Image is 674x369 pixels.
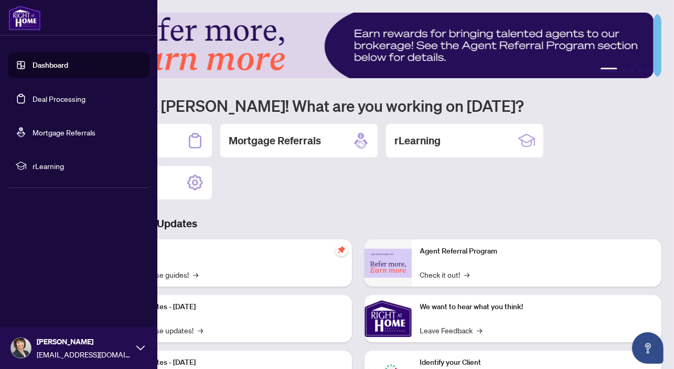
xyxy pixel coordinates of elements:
[55,96,661,115] h1: Welcome back [PERSON_NAME]! What are you working on [DATE]?
[33,94,85,103] a: Deal Processing
[11,338,31,358] img: Profile Icon
[110,357,344,368] p: Platform Updates - [DATE]
[8,5,41,30] img: logo
[477,324,483,336] span: →
[229,133,321,148] h2: Mortgage Referrals
[420,357,654,368] p: Identify your Client
[33,160,142,172] span: rLearning
[33,128,95,137] a: Mortgage Referrals
[198,324,203,336] span: →
[55,13,654,78] img: Slide 0
[37,336,131,347] span: [PERSON_NAME]
[33,60,68,70] a: Dashboard
[638,68,643,72] button: 4
[420,324,483,336] a: Leave Feedback→
[110,246,344,257] p: Self-Help
[420,269,470,280] a: Check it out!→
[630,68,634,72] button: 3
[365,249,412,278] img: Agent Referral Program
[601,68,617,72] button: 1
[647,68,651,72] button: 5
[394,133,441,148] h2: rLearning
[37,349,131,360] span: [EMAIL_ADDRESS][DOMAIN_NAME]
[110,301,344,313] p: Platform Updates - [DATE]
[335,244,348,256] span: pushpin
[465,269,470,280] span: →
[622,68,626,72] button: 2
[365,295,412,342] img: We want to hear what you think!
[420,301,654,313] p: We want to hear what you think!
[420,246,654,257] p: Agent Referral Program
[632,332,664,364] button: Open asap
[193,269,198,280] span: →
[55,216,661,231] h3: Brokerage & Industry Updates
